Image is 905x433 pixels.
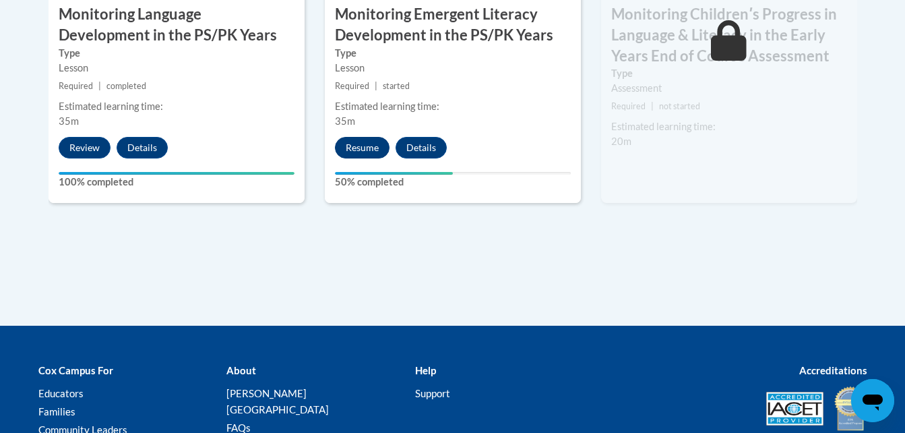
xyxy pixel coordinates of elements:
[59,46,294,61] label: Type
[59,115,79,127] span: 35m
[383,81,410,91] span: started
[766,392,823,426] img: Accredited IACET® Provider
[106,81,146,91] span: completed
[117,137,168,158] button: Details
[325,4,581,46] h3: Monitoring Emergent Literacy Development in the PS/PK Years
[834,385,867,432] img: IDA® Accredited
[98,81,101,91] span: |
[335,99,571,114] div: Estimated learning time:
[611,136,631,147] span: 20m
[59,172,294,175] div: Your progress
[415,364,436,376] b: Help
[335,81,369,91] span: Required
[611,101,646,111] span: Required
[601,4,857,66] h3: Monitoring Childrenʹs Progress in Language & Literacy in the Early Years End of Course Assessment
[659,101,700,111] span: not started
[611,66,847,81] label: Type
[226,387,329,415] a: [PERSON_NAME][GEOGRAPHIC_DATA]
[59,81,93,91] span: Required
[335,115,355,127] span: 35m
[335,175,571,190] label: 50% completed
[59,99,294,114] div: Estimated learning time:
[799,364,867,376] b: Accreditations
[335,172,453,175] div: Your progress
[611,119,847,134] div: Estimated learning time:
[49,4,305,46] h3: Monitoring Language Development in the PS/PK Years
[651,101,654,111] span: |
[38,387,84,399] a: Educators
[415,387,450,399] a: Support
[59,137,111,158] button: Review
[335,61,571,76] div: Lesson
[226,364,256,376] b: About
[335,46,571,61] label: Type
[59,61,294,76] div: Lesson
[396,137,447,158] button: Details
[38,364,113,376] b: Cox Campus For
[38,405,75,417] a: Families
[335,137,389,158] button: Resume
[375,81,377,91] span: |
[851,379,894,422] iframe: Button to launch messaging window
[611,81,847,96] div: Assessment
[59,175,294,190] label: 100% completed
